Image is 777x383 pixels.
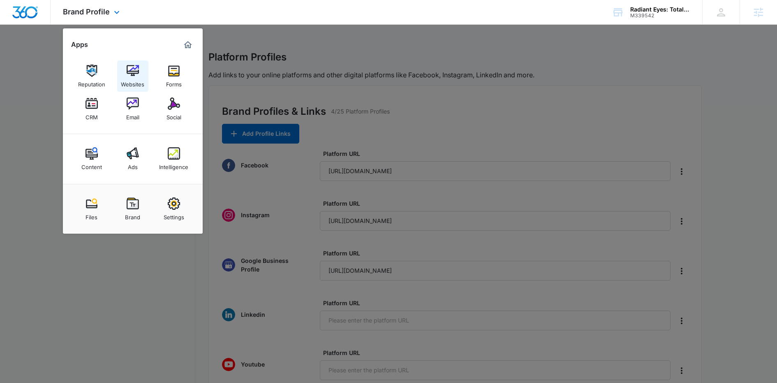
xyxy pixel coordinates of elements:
a: Marketing 360® Dashboard [181,38,194,51]
div: account name [630,6,690,13]
a: Intelligence [158,143,190,174]
span: Brand Profile [63,7,110,16]
div: CRM [86,110,98,121]
div: account id [630,13,690,19]
div: Social [166,110,181,121]
a: Forms [158,60,190,92]
a: Reputation [76,60,107,92]
a: Files [76,193,107,225]
div: Files [86,210,97,221]
a: Settings [158,193,190,225]
a: Brand [117,193,148,225]
div: Forms [166,77,182,88]
a: Content [76,143,107,174]
div: Settings [164,210,184,221]
div: Intelligence [159,160,188,170]
div: Email [126,110,139,121]
a: Ads [117,143,148,174]
h2: Apps [71,41,88,49]
a: CRM [76,93,107,125]
a: Social [158,93,190,125]
div: Reputation [78,77,105,88]
div: Websites [121,77,144,88]
a: Websites [117,60,148,92]
div: Ads [128,160,138,170]
a: Email [117,93,148,125]
div: Content [81,160,102,170]
div: Brand [125,210,140,221]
